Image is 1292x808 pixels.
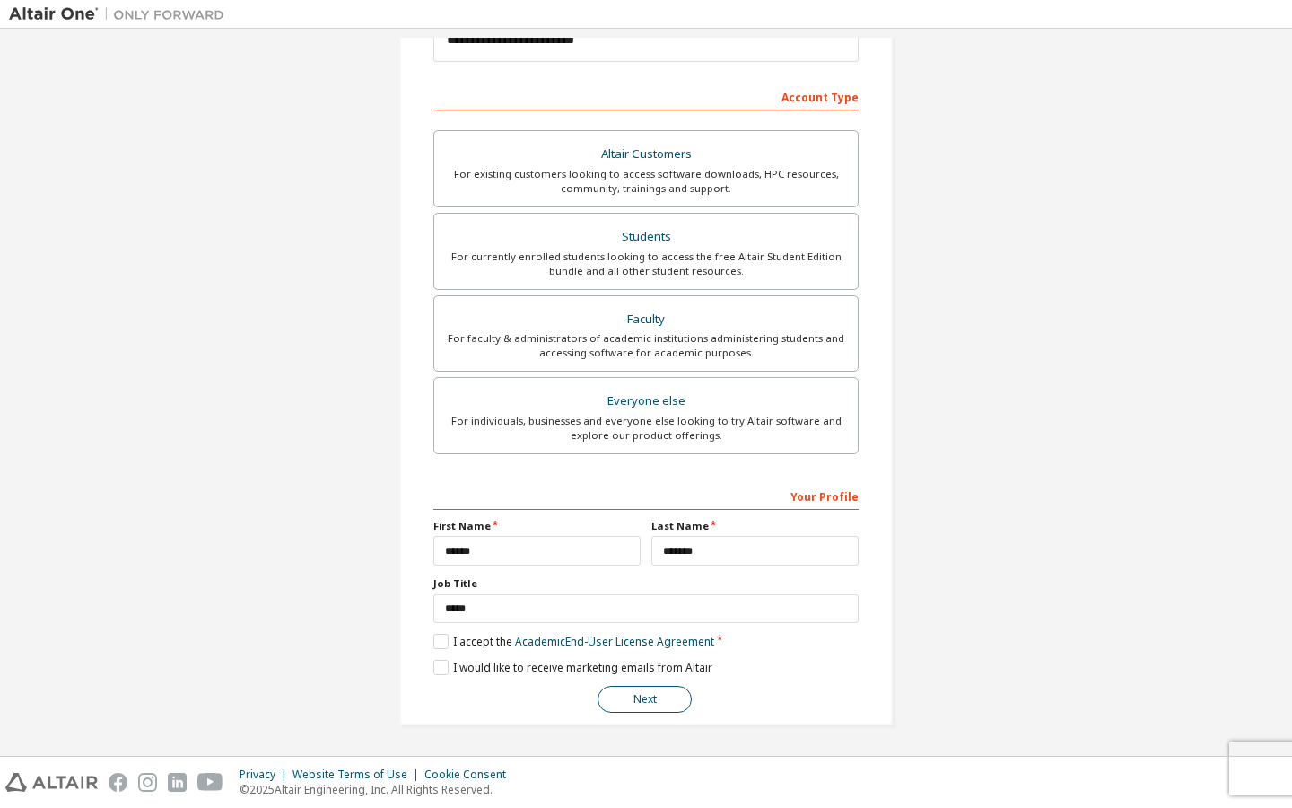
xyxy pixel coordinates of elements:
img: linkedin.svg [168,773,187,792]
label: I would like to receive marketing emails from Altair [433,660,712,675]
div: Cookie Consent [424,768,517,782]
div: Privacy [240,768,292,782]
div: Website Terms of Use [292,768,424,782]
img: altair_logo.svg [5,773,98,792]
div: For existing customers looking to access software downloads, HPC resources, community, trainings ... [445,167,847,196]
img: facebook.svg [109,773,127,792]
a: Academic End-User License Agreement [515,634,714,649]
label: First Name [433,519,641,533]
div: For faculty & administrators of academic institutions administering students and accessing softwa... [445,331,847,360]
p: © 2025 Altair Engineering, Inc. All Rights Reserved. [240,782,517,797]
div: Account Type [433,82,859,110]
div: Altair Customers [445,142,847,167]
img: Altair One [9,5,233,23]
button: Next [598,686,692,713]
label: Job Title [433,576,859,591]
div: Everyone else [445,389,847,414]
div: For individuals, businesses and everyone else looking to try Altair software and explore our prod... [445,414,847,443]
div: Faculty [445,307,847,332]
div: Students [445,224,847,250]
img: instagram.svg [138,773,157,792]
label: Last Name [651,519,859,533]
div: Your Profile [433,481,859,510]
label: I accept the [433,634,714,649]
img: youtube.svg [197,773,223,792]
div: For currently enrolled students looking to access the free Altair Student Edition bundle and all ... [445,250,847,278]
